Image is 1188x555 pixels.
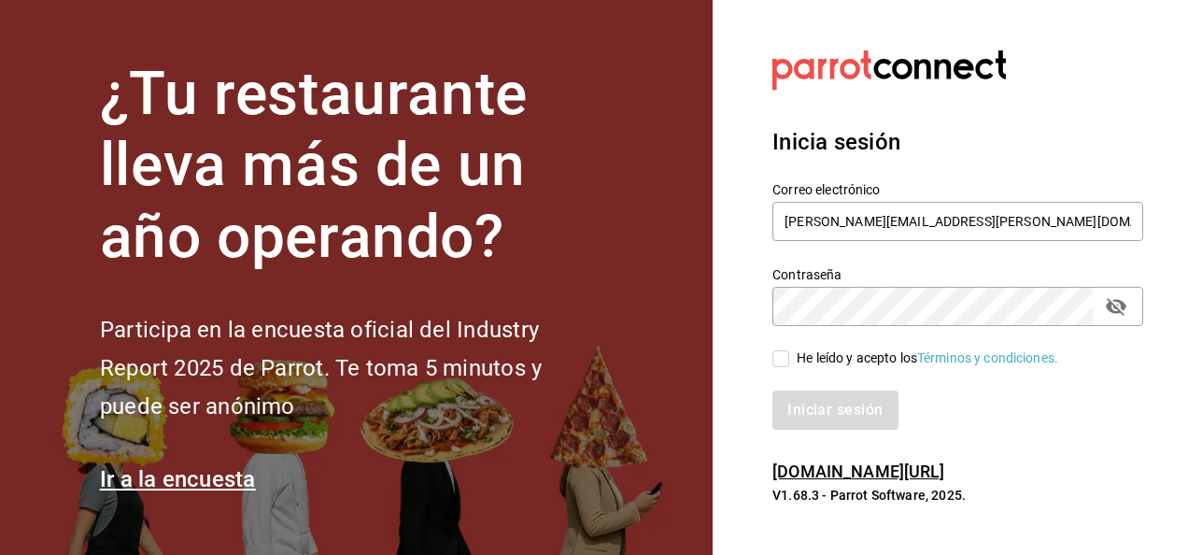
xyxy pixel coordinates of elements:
[772,462,944,481] a: [DOMAIN_NAME][URL]
[100,466,256,492] a: Ir a la encuesta
[797,349,1058,368] div: He leído y acepto los
[772,486,1143,505] p: V1.68.3 - Parrot Software, 2025.
[772,182,1143,195] label: Correo electrónico
[1100,291,1132,322] button: passwordField
[772,202,1143,241] input: Ingresa tu correo electrónico
[100,311,604,425] h2: Participa en la encuesta oficial del Industry Report 2025 de Parrot. Te toma 5 minutos y puede se...
[100,59,604,274] h1: ¿Tu restaurante lleva más de un año operando?
[772,125,1143,159] h3: Inicia sesión
[917,350,1058,365] a: Términos y condiciones.
[772,267,1143,280] label: Contraseña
